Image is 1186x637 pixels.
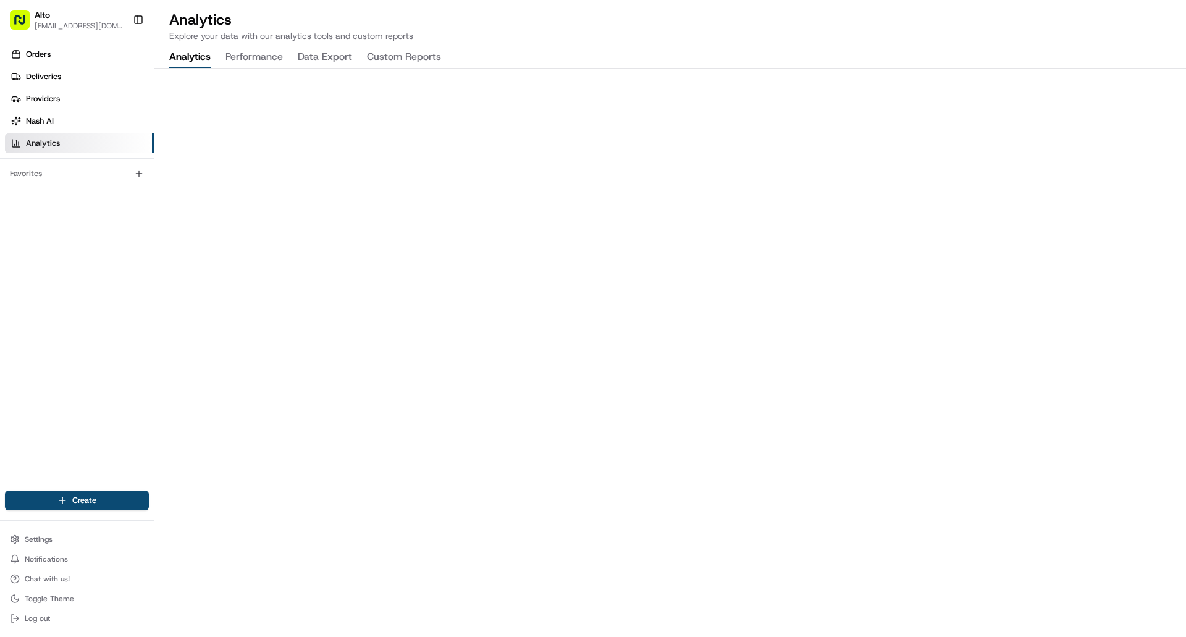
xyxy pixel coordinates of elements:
[169,30,1171,42] p: Explore your data with our analytics tools and custom reports
[104,277,114,287] div: 💻
[25,534,53,544] span: Settings
[117,276,198,289] span: API Documentation
[367,47,441,68] button: Custom Reports
[5,570,149,588] button: Chat with us!
[5,590,149,607] button: Toggle Theme
[26,49,51,60] span: Orders
[25,192,35,202] img: 1736555255976-a54dd68f-1ca7-489b-9aae-adbdc363a1c4
[123,306,149,316] span: Pylon
[5,491,149,510] button: Create
[12,161,79,171] div: Past conversations
[5,551,149,568] button: Notifications
[154,69,1186,637] iframe: Analytics
[12,213,32,233] img: Waqas Arshad
[99,271,203,293] a: 💻API Documentation
[5,5,128,35] button: Alto[EMAIL_ADDRESS][DOMAIN_NAME]
[72,495,96,506] span: Create
[5,133,154,153] a: Analytics
[12,180,32,204] img: Wisdom Oko
[25,574,70,584] span: Chat with us!
[141,192,166,201] span: [DATE]
[225,47,283,68] button: Performance
[5,89,154,109] a: Providers
[298,47,352,68] button: Data Export
[25,614,50,623] span: Log out
[5,111,154,131] a: Nash AI
[26,116,54,127] span: Nash AI
[26,138,60,149] span: Analytics
[169,47,211,68] button: Analytics
[35,21,123,31] button: [EMAIL_ADDRESS][DOMAIN_NAME]
[38,192,132,201] span: Wisdom [PERSON_NAME]
[12,277,22,287] div: 📗
[26,93,60,104] span: Providers
[38,225,100,235] span: [PERSON_NAME]
[25,276,95,289] span: Knowledge Base
[103,225,107,235] span: •
[134,192,138,201] span: •
[5,44,154,64] a: Orders
[5,610,149,627] button: Log out
[25,554,68,564] span: Notifications
[5,531,149,548] button: Settings
[25,594,74,604] span: Toggle Theme
[7,271,99,293] a: 📗Knowledge Base
[35,9,50,21] button: Alto
[26,71,61,82] span: Deliveries
[210,122,225,137] button: Start new chat
[169,10,1171,30] h2: Analytics
[5,67,154,86] a: Deliveries
[109,225,135,235] span: [DATE]
[87,306,149,316] a: Powered byPylon
[191,158,225,173] button: See all
[5,164,149,184] div: Favorites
